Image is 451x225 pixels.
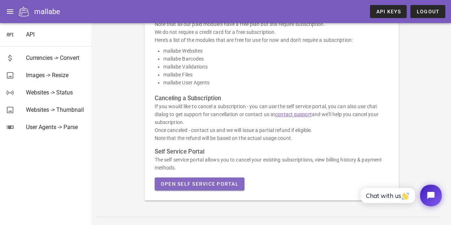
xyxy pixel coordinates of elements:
[155,20,389,44] p: Note that all our paid modules have a free plan but still require subscription. We do not require...
[370,5,407,18] a: API Keys
[155,177,244,190] button: Open Self Service Portal
[163,79,389,87] li: mallabe User Agents
[163,63,389,71] li: mallabe Validations
[376,9,401,14] span: API Keys
[353,178,448,212] iframe: Tidio Chat
[160,181,239,187] span: Open Self Service Portal
[26,31,87,38] div: API
[26,124,87,131] div: User Agents -> Parse
[163,47,389,55] li: mallabe Websites
[155,102,389,142] p: If you would like to cancel a subscription - you can use the self service portal, you can also us...
[275,111,312,117] a: contact support
[410,5,445,18] button: Logout
[163,55,389,63] li: mallabe Barcodes
[26,72,87,79] div: Images -> Resize
[34,6,60,17] div: mallabe
[163,71,389,79] li: mallabe Files
[155,94,389,102] h3: Canceling a Subscription
[155,156,389,172] p: The self service portal allows you to cancel your existing subscriptions, view billing history & ...
[26,89,87,96] div: Websites -> Status
[416,9,439,14] span: Logout
[155,148,389,156] h3: Self Service Portal
[26,54,87,61] div: Currencies -> Convert
[26,106,87,113] div: Websites -> Thumbnail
